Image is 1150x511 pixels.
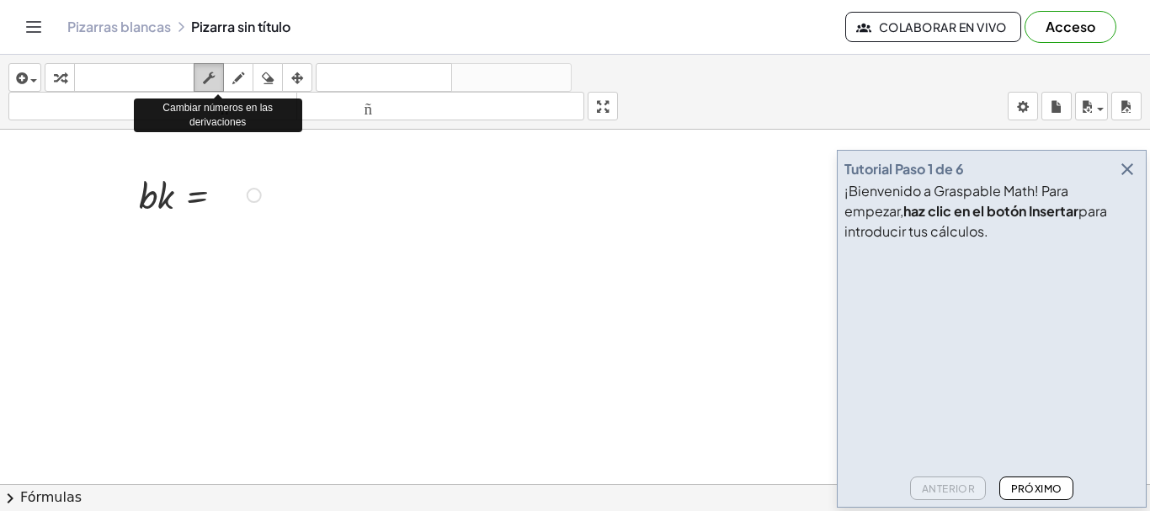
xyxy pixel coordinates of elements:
font: rehacer [455,70,567,86]
button: deshacer [316,63,452,92]
button: tamaño_del_formato [296,92,585,120]
font: deshacer [320,70,448,86]
font: ¡Bienvenido a Graspable Math! Para empezar, [844,182,1068,220]
button: rehacer [451,63,572,92]
font: tamaño_del_formato [13,98,293,114]
font: Tutorial Paso 1 de 6 [844,160,964,178]
font: Acceso [1046,18,1095,35]
font: haz clic en el botón Insertar [903,202,1078,220]
font: Cambiar números en las derivaciones [162,102,273,128]
font: Próximo [1011,482,1062,495]
a: Pizarras blancas [67,19,171,35]
button: Próximo [999,476,1073,500]
font: Fórmulas [20,489,82,505]
font: Pizarras blancas [67,18,171,35]
button: teclado [74,63,194,92]
font: Colaborar en vivo [879,19,1007,35]
button: tamaño_del_formato [8,92,297,120]
button: Acceso [1025,11,1116,43]
font: teclado [78,70,190,86]
button: Colaborar en vivo [845,12,1021,42]
button: Cambiar navegación [20,13,47,40]
font: tamaño_del_formato [301,98,581,114]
